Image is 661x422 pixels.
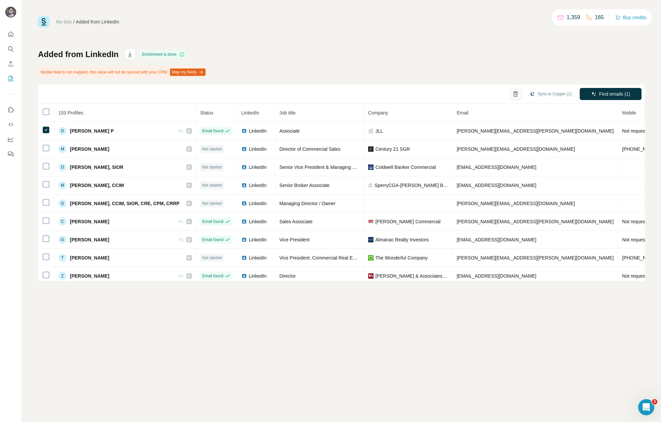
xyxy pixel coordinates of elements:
[58,218,67,226] div: C
[376,273,448,279] span: [PERSON_NAME] & Associates [GEOGRAPHIC_DATA]
[170,68,206,76] button: Map my fields
[5,58,16,70] button: Enrich CSV
[376,146,410,152] span: Century 21 SGR
[615,13,646,22] button: Buy credits
[249,254,267,261] span: LinkedIn
[241,146,247,152] img: LinkedIn logo
[279,273,296,279] span: Director
[58,127,67,135] div: D
[202,237,223,243] span: Email found
[76,18,119,25] div: Added from LinkedIn
[457,165,536,170] span: [EMAIL_ADDRESS][DOMAIN_NAME]
[249,273,267,279] span: LinkedIn
[38,49,119,60] h1: Added from LinkedIn
[241,237,247,242] img: LinkedIn logo
[368,146,373,152] img: company-logo
[652,399,657,405] span: 2
[457,146,575,152] span: [PERSON_NAME][EMAIL_ADDRESS][DOMAIN_NAME]
[241,183,247,188] img: LinkedIn logo
[5,119,16,131] button: Use Surfe API
[279,201,336,206] span: Managing Director / Owner
[70,218,109,225] span: [PERSON_NAME]
[5,133,16,145] button: Dashboard
[241,201,247,206] img: LinkedIn logo
[70,182,124,189] span: [PERSON_NAME], CCIM
[58,110,83,115] span: 153 Profiles
[595,13,604,21] p: 165
[368,219,373,224] img: company-logo
[368,237,373,242] img: company-logo
[249,146,267,152] span: LinkedIn
[599,91,630,97] span: Find emails (1)
[38,66,207,78] div: Mobile field is not mapped, this value will not be synced with your CRM
[279,183,329,188] span: Senior Broker Associate
[622,273,652,279] span: Not requested
[457,219,614,224] span: [PERSON_NAME][EMAIL_ADDRESS][PERSON_NAME][DOMAIN_NAME]
[140,50,187,58] div: Enrichment is done
[567,13,580,21] p: 1,359
[241,255,247,261] img: LinkedIn logo
[202,182,222,188] span: Not started
[457,110,469,115] span: Email
[279,128,300,134] span: Associate
[376,128,383,134] span: JLL
[5,43,16,55] button: Search
[249,164,267,171] span: LinkedIn
[56,19,72,25] a: My lists
[368,110,388,115] span: Company
[70,164,123,171] span: [PERSON_NAME], SIOR
[525,89,576,99] button: Sync to Copper (1)
[279,255,363,261] span: Vice President, Commercial Real Estate
[73,18,75,25] li: /
[58,236,67,244] div: G
[5,7,16,17] img: Avatar
[200,110,214,115] span: Status
[368,165,373,170] img: company-logo
[457,128,614,134] span: [PERSON_NAME][EMAIL_ADDRESS][PERSON_NAME][DOMAIN_NAME]
[622,237,652,242] span: Not requested
[376,218,441,225] span: [PERSON_NAME] Commercial
[70,236,109,243] span: [PERSON_NAME]
[622,219,652,224] span: Not requested
[202,200,222,206] span: Not started
[241,110,259,115] span: LinkedIn
[58,181,67,189] div: M
[58,199,67,207] div: G
[457,273,536,279] span: [EMAIL_ADDRESS][DOMAIN_NAME]
[249,218,267,225] span: LinkedIn
[70,254,109,261] span: [PERSON_NAME]
[279,165,369,170] span: Senior Vice President & Managing Director
[5,148,16,160] button: Feedback
[202,164,222,170] span: Not started
[622,110,636,115] span: Mobile
[279,237,310,242] span: Vice President
[457,237,536,242] span: [EMAIL_ADDRESS][DOMAIN_NAME]
[202,128,223,134] span: Email found
[38,16,49,28] img: Surfe Logo
[202,255,222,261] span: Not started
[58,272,67,280] div: Z
[249,182,267,189] span: LinkedIn
[376,236,429,243] span: Almanac Realty Investors
[58,145,67,153] div: M
[249,128,267,134] span: LinkedIn
[241,165,247,170] img: LinkedIn logo
[70,146,109,152] span: [PERSON_NAME]
[279,146,341,152] span: Director of Commercial Sales
[457,255,614,261] span: [PERSON_NAME][EMAIL_ADDRESS][PERSON_NAME][DOMAIN_NAME]
[457,183,536,188] span: [EMAIL_ADDRESS][DOMAIN_NAME]
[58,163,67,171] div: D
[638,399,654,415] iframe: Intercom live chat
[70,128,114,134] span: [PERSON_NAME] P
[457,201,575,206] span: [PERSON_NAME][EMAIL_ADDRESS][DOMAIN_NAME]
[202,219,223,225] span: Email found
[279,110,296,115] span: Job title
[368,273,373,279] img: company-logo
[58,254,67,262] div: T
[5,73,16,85] button: My lists
[202,146,222,152] span: Not started
[5,104,16,116] button: Use Surfe on LinkedIn
[374,182,448,189] span: SperryCGA-[PERSON_NAME] Brokerage
[376,254,428,261] span: The Wonderful Company
[249,236,267,243] span: LinkedIn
